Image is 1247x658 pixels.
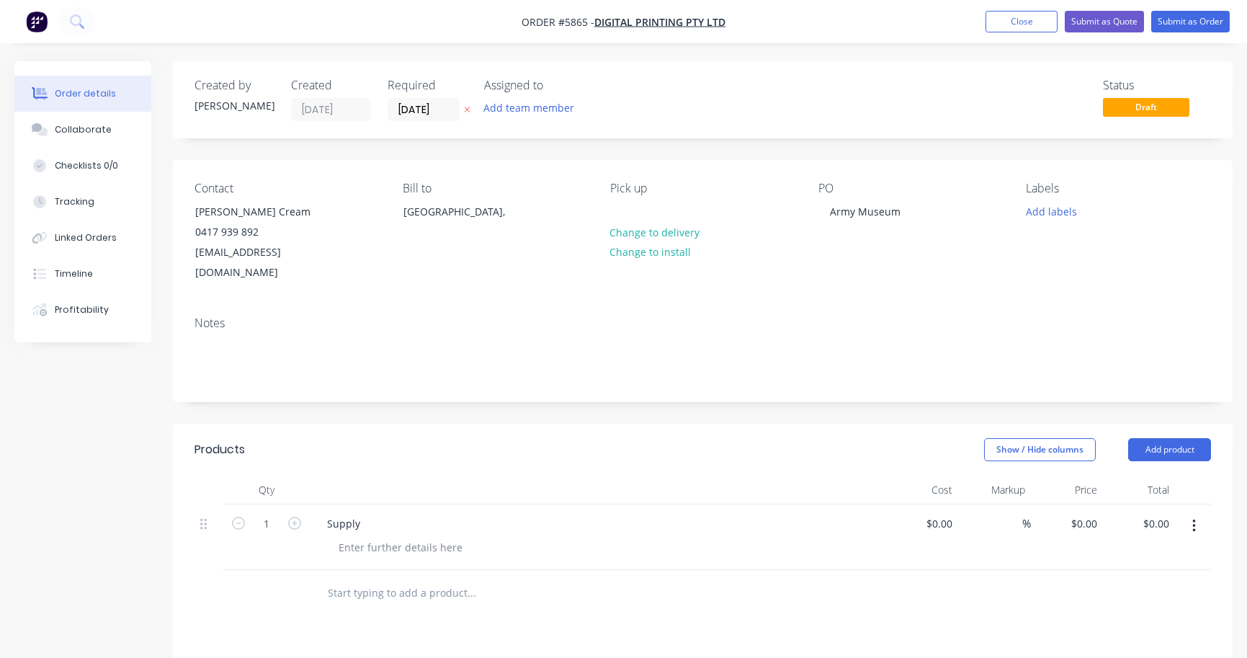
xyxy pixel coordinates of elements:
[14,220,151,256] button: Linked Orders
[388,79,467,92] div: Required
[886,476,958,504] div: Cost
[1151,11,1230,32] button: Submit as Order
[55,195,94,208] div: Tracking
[14,292,151,328] button: Profitability
[1103,98,1189,116] span: Draft
[55,231,117,244] div: Linked Orders
[984,438,1096,461] button: Show / Hide columns
[14,148,151,184] button: Checklists 0/0
[602,242,699,262] button: Change to install
[14,256,151,292] button: Timeline
[484,98,582,117] button: Add team member
[14,112,151,148] button: Collaborate
[484,79,628,92] div: Assigned to
[403,202,523,222] div: [GEOGRAPHIC_DATA],
[195,242,315,283] div: [EMAIL_ADDRESS][DOMAIN_NAME]
[316,513,372,534] div: Supply
[1018,201,1084,221] button: Add labels
[391,201,535,247] div: [GEOGRAPHIC_DATA],
[1022,515,1031,532] span: %
[594,15,725,29] a: Digital Printing Pty Ltd
[26,11,48,32] img: Factory
[1128,438,1211,461] button: Add product
[818,201,912,222] div: Army Museum
[195,98,274,113] div: [PERSON_NAME]
[55,303,109,316] div: Profitability
[55,159,118,172] div: Checklists 0/0
[223,476,310,504] div: Qty
[403,182,588,195] div: Bill to
[14,76,151,112] button: Order details
[195,222,315,242] div: 0417 939 892
[195,441,245,458] div: Products
[183,201,327,283] div: [PERSON_NAME] Cream0417 939 892[EMAIL_ADDRESS][DOMAIN_NAME]
[195,202,315,222] div: [PERSON_NAME] Cream
[610,182,795,195] div: Pick up
[602,222,707,241] button: Change to delivery
[476,98,582,117] button: Add team member
[522,15,594,29] span: Order #5865 -
[195,79,274,92] div: Created by
[1026,182,1211,195] div: Labels
[1103,79,1211,92] div: Status
[55,123,112,136] div: Collaborate
[55,267,93,280] div: Timeline
[195,182,380,195] div: Contact
[1065,11,1144,32] button: Submit as Quote
[985,11,1058,32] button: Close
[1031,476,1103,504] div: Price
[818,182,1004,195] div: PO
[958,476,1030,504] div: Markup
[55,87,116,100] div: Order details
[14,184,151,220] button: Tracking
[291,79,370,92] div: Created
[1103,476,1175,504] div: Total
[195,316,1211,330] div: Notes
[327,579,615,608] input: Start typing to add a product...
